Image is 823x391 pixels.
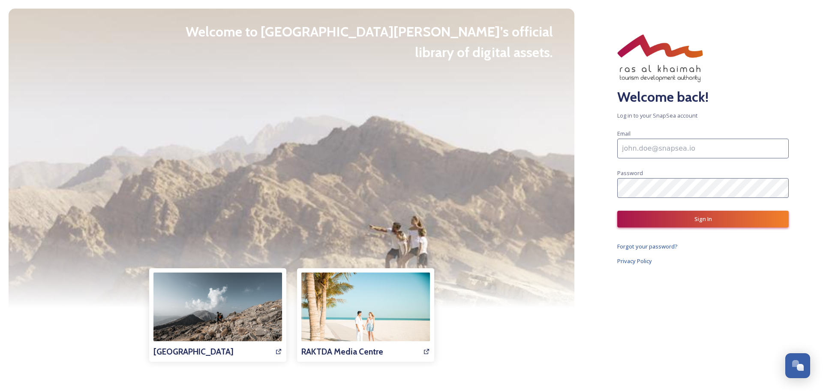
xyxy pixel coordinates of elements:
input: john.doe@snapsea.io [617,139,789,158]
span: Forgot your password? [617,242,678,250]
a: Forgot your password? [617,241,789,252]
a: RAKTDA Media Centre [301,273,430,358]
span: Privacy Policy [617,257,652,265]
h2: Welcome back! [617,87,789,107]
img: af43f390-05ef-4fa9-bb37-4833bd5513fb.jpg [153,273,282,358]
h3: RAKTDA Media Centre [301,346,383,358]
button: Open Chat [785,353,810,378]
h3: [GEOGRAPHIC_DATA] [153,346,234,358]
span: Email [617,130,631,137]
img: 7e8a814c-968e-46a8-ba33-ea04b7243a5d.jpg [301,273,430,358]
a: Privacy Policy [617,256,789,266]
span: Log in to your SnapSea account [617,112,789,120]
button: Sign In [617,211,789,227]
a: [GEOGRAPHIC_DATA] [153,273,282,358]
span: Password [617,169,643,177]
img: RAKTDA_ENG_NEW%20STACKED%20LOGO_RGB.png [617,34,703,82]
